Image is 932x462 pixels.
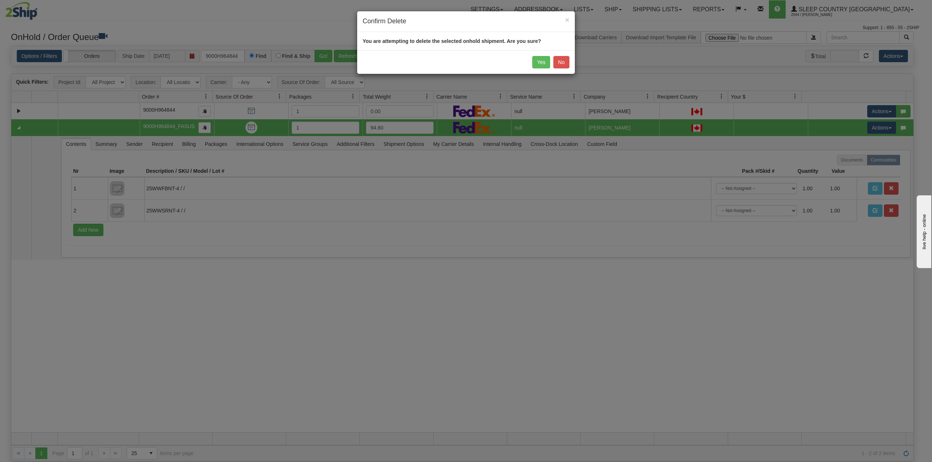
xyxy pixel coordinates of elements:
strong: You are attempting to delete the selected onhold shipment. Are you sure? [363,38,541,44]
span: × [565,16,569,24]
button: No [553,56,569,68]
div: live help - online [5,6,67,12]
h4: Confirm Delete [363,17,569,26]
button: Close [565,16,569,24]
button: Yes [532,56,550,68]
iframe: chat widget [915,194,931,268]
